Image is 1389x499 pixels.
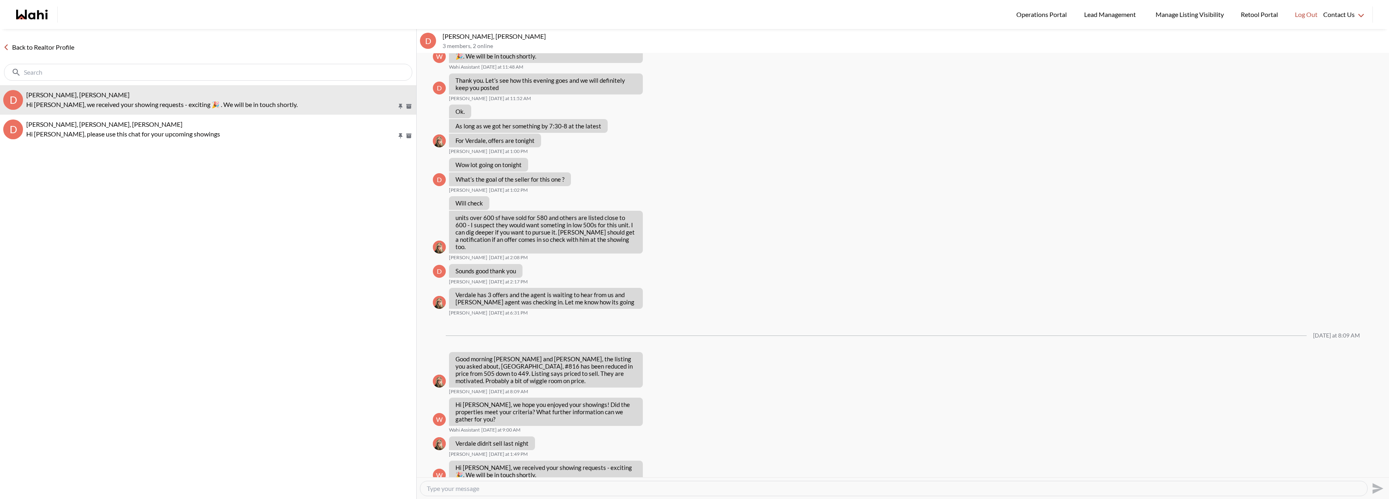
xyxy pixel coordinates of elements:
[481,64,523,70] time: 2025-08-24T15:48:03.488Z
[427,484,1361,493] textarea: Type your message
[449,451,487,457] span: [PERSON_NAME]
[420,33,436,49] div: D
[489,310,528,316] time: 2025-08-24T22:31:57.028Z
[3,90,23,110] div: D
[455,52,463,60] span: 🎉
[433,413,446,426] div: W
[455,291,636,306] p: Verdale has 3 offers and the agent is waiting to hear from us and [PERSON_NAME] agent was checkin...
[489,254,528,261] time: 2025-08-24T18:08:05.488Z
[433,50,446,63] div: W
[26,129,397,139] p: Hi [PERSON_NAME], please use this chat for your upcoming showings
[449,310,487,316] span: [PERSON_NAME]
[433,296,446,309] div: Barbara Funt
[455,401,636,423] p: Hi [PERSON_NAME], we hope you enjoyed your showings! Did the properties meet your criteria? What ...
[489,388,528,395] time: 2025-08-25T12:09:32.758Z
[16,10,48,19] a: Wahi homepage
[433,437,446,450] img: B
[455,77,636,91] p: Thank you. Let’s see how this evening goes and we will definitely keep you posted
[26,100,397,109] p: Hi [PERSON_NAME], we received your showing requests - exciting 🎉 . We will be in touch shortly.
[397,132,404,139] button: Pin
[489,451,528,457] time: 2025-08-25T17:49:32.812Z
[443,32,1386,40] p: [PERSON_NAME], [PERSON_NAME]
[433,375,446,388] img: B
[1241,9,1280,20] span: Retool Portal
[433,82,446,94] div: D
[449,148,487,155] span: [PERSON_NAME]
[405,103,413,110] button: Archive
[1016,9,1070,20] span: Operations Portal
[481,427,520,433] time: 2025-08-25T13:00:22.181Z
[455,176,564,183] p: What’s the goal of the seller for this one ?
[1153,9,1226,20] span: Manage Listing Visibility
[455,137,535,144] p: For Verdale, offers are tonight
[433,265,446,278] div: D
[449,95,487,102] span: [PERSON_NAME]
[433,469,446,482] div: W
[449,279,487,285] span: [PERSON_NAME]
[433,375,446,388] div: Barbara Funt
[489,95,531,102] time: 2025-08-24T15:52:21.948Z
[433,173,446,186] div: D
[26,91,130,99] span: [PERSON_NAME], [PERSON_NAME]
[449,187,487,193] span: [PERSON_NAME]
[449,427,480,433] span: Wahi Assistant
[455,214,636,250] p: units over 600 sf have sold for 580 and others are listed close to 600 - I suspect they would wan...
[397,103,404,110] button: Pin
[433,437,446,450] div: Barbara Funt
[455,199,483,207] p: Will check
[3,120,23,139] div: D
[455,161,522,168] p: Wow lot going on tonight
[449,254,487,261] span: [PERSON_NAME]
[455,267,516,275] p: Sounds good thank you
[1084,9,1139,20] span: Lead Management
[1313,332,1360,339] div: [DATE] at 8:09 AM
[433,296,446,309] img: B
[443,43,1386,50] p: 3 members , 2 online
[489,279,528,285] time: 2025-08-24T18:17:58.132Z
[455,122,601,130] p: As long as we got her something by 7:30-8 at the latest
[455,108,465,115] p: Ok.
[455,471,463,478] span: 🎉
[433,134,446,147] img: B
[489,148,528,155] time: 2025-08-24T17:00:01.584Z
[489,187,528,193] time: 2025-08-24T17:02:03.089Z
[455,464,636,478] p: Hi [PERSON_NAME], we received your showing requests - exciting . We will be in touch shortly.
[455,440,529,447] p: Verdale didn't sell last night
[433,241,446,254] div: Barbara Funt
[455,355,636,384] p: Good morning [PERSON_NAME] and [PERSON_NAME], the listing you asked about, [GEOGRAPHIC_DATA], #81...
[26,120,183,128] span: [PERSON_NAME], [PERSON_NAME], [PERSON_NAME]
[433,241,446,254] img: B
[449,64,480,70] span: Wahi Assistant
[405,132,413,139] button: Archive
[1368,479,1386,497] button: Send
[1295,9,1318,20] span: Log Out
[449,388,487,395] span: [PERSON_NAME]
[24,68,394,76] input: Search
[433,134,446,147] div: Barbara Funt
